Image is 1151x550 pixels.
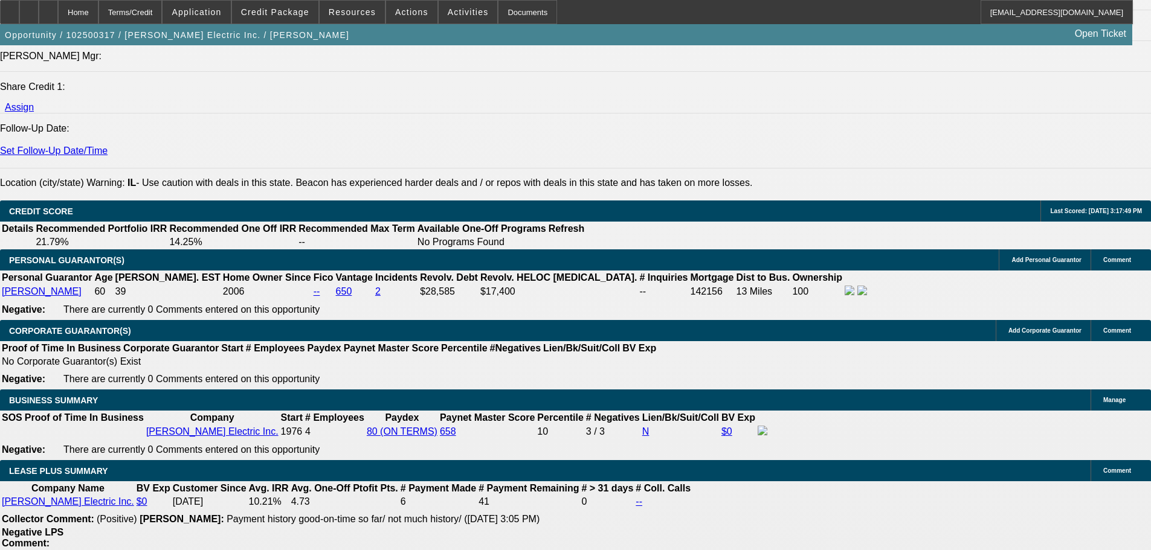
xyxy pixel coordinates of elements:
button: Actions [386,1,437,24]
th: Recommended Max Term [298,223,416,235]
a: Assign [5,102,34,112]
td: No Corporate Guarantor(s) Exist [1,356,662,368]
b: BV Exp [622,343,656,353]
img: linkedin-icon.png [857,286,867,295]
b: Home Owner Since [223,272,311,283]
span: Manage [1103,397,1126,403]
a: 80 (ON TERMS) [367,426,437,436]
img: facebook-icon.png [758,426,767,435]
th: SOS [1,412,23,424]
b: Collector Comment: [2,514,94,524]
b: Incidents [375,272,418,283]
td: 142156 [690,285,735,298]
b: [PERSON_NAME]: [140,514,224,524]
span: Comment [1103,257,1131,263]
span: Resources [329,7,376,17]
a: -- [314,286,320,296]
a: 658 [440,426,456,436]
td: 4.73 [291,496,399,508]
span: Opportunity / 102500317 / [PERSON_NAME] Electric Inc. / [PERSON_NAME] [5,30,349,40]
td: 41 [478,496,579,508]
b: Dist to Bus. [737,272,790,283]
b: Avg. IRR [249,483,289,493]
td: [DATE] [172,496,247,508]
img: facebook-icon.png [845,286,854,295]
b: # Payment Made [401,483,476,493]
b: # Inquiries [639,272,688,283]
span: Last Scored: [DATE] 3:17:49 PM [1050,208,1142,214]
td: 60 [94,285,113,298]
span: BUSINESS SUMMARY [9,395,98,405]
b: Ownership [792,272,842,283]
b: Fico [314,272,334,283]
span: CREDIT SCORE [9,206,73,216]
a: N [642,426,650,436]
b: # Negatives [586,412,640,423]
a: Open Ticket [1070,24,1131,44]
a: -- [636,496,642,507]
a: $0 [137,496,147,507]
b: Negative: [2,374,45,384]
span: There are currently 0 Comments entered on this opportunity [63,304,320,315]
span: Actions [395,7,428,17]
th: Proof of Time In Business [1,342,121,354]
span: (Positive) [97,514,137,524]
b: Lien/Bk/Suit/Coll [543,343,620,353]
span: LEASE PLUS SUMMARY [9,466,108,476]
td: $28,585 [419,285,479,298]
button: Application [163,1,230,24]
a: 650 [336,286,352,296]
td: 1976 [280,425,303,438]
span: Payment history good-on-time so far/ not much history/ ([DATE] 3:05 PM) [227,514,540,524]
b: Company [190,412,234,423]
td: No Programs Found [417,236,547,248]
span: Application [172,7,221,17]
b: # > 31 days [581,483,633,493]
th: Proof of Time In Business [24,412,144,424]
b: Corporate Guarantor [123,343,219,353]
a: [PERSON_NAME] Electric Inc. [146,426,279,436]
b: BV Exp [137,483,170,493]
td: 14.25% [169,236,297,248]
b: Paydex [308,343,341,353]
b: Percentile [441,343,487,353]
span: 4 [305,426,311,436]
span: Add Personal Guarantor [1011,257,1082,263]
b: Avg. One-Off Ptofit Pts. [291,483,398,493]
b: Percentile [537,412,583,423]
td: 13 Miles [736,285,791,298]
b: Paydex [385,412,419,423]
b: Paynet Master Score [344,343,439,353]
button: Resources [320,1,385,24]
span: Add Corporate Guarantor [1008,327,1082,334]
button: Credit Package [232,1,318,24]
b: # Payment Remaining [479,483,579,493]
b: Mortgage [691,272,734,283]
th: Details [1,223,34,235]
b: Negative: [2,444,45,455]
td: 39 [115,285,221,298]
label: - Use caution with deals in this state. Beacon has experienced harder deals and / or repos with d... [127,177,752,188]
td: 10.21% [248,496,289,508]
b: #Negatives [490,343,541,353]
b: Personal Guarantor [2,272,92,283]
b: Paynet Master Score [440,412,535,423]
b: # Employees [305,412,364,423]
b: Negative: [2,304,45,315]
a: [PERSON_NAME] [2,286,82,296]
b: Start [221,343,243,353]
b: Age [94,272,112,283]
a: [PERSON_NAME] Electric Inc. [2,496,134,507]
span: Activities [448,7,489,17]
b: Company Name [31,483,105,493]
span: 2006 [223,286,245,296]
th: Refresh [548,223,585,235]
td: 21.79% [35,236,167,248]
b: Customer Since [173,483,247,493]
button: Activities [439,1,498,24]
span: Comment [1103,327,1131,334]
b: # Employees [246,343,305,353]
b: # Coll. Calls [636,483,691,493]
div: 3 / 3 [586,426,640,437]
span: There are currently 0 Comments entered on this opportunity [63,374,320,384]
